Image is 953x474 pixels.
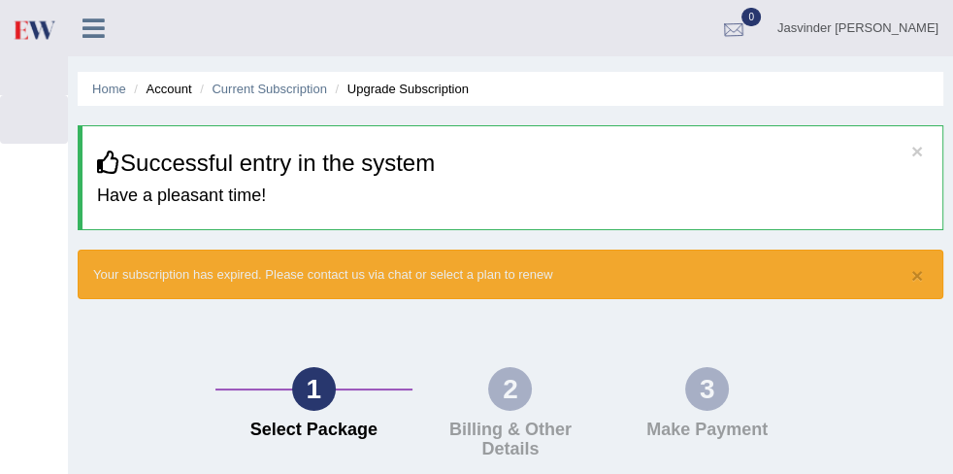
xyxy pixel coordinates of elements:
[97,186,928,206] h4: Have a pleasant time!
[685,367,729,411] div: 3
[212,82,327,96] a: Current Subscription
[331,80,469,98] li: Upgrade Subscription
[488,367,532,411] div: 2
[92,82,126,96] a: Home
[911,141,923,161] button: ×
[292,367,336,411] div: 1
[78,250,943,299] div: Your subscription has expired. Please contact us via chat or select a plan to renew
[97,151,928,176] h3: Successful entry in the system
[911,265,923,286] button: ×
[129,80,191,98] li: Account
[422,421,600,459] h4: Billing & Other Details
[618,421,796,440] h4: Make Payment
[225,421,403,440] h4: Select Package
[741,8,761,26] span: 0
